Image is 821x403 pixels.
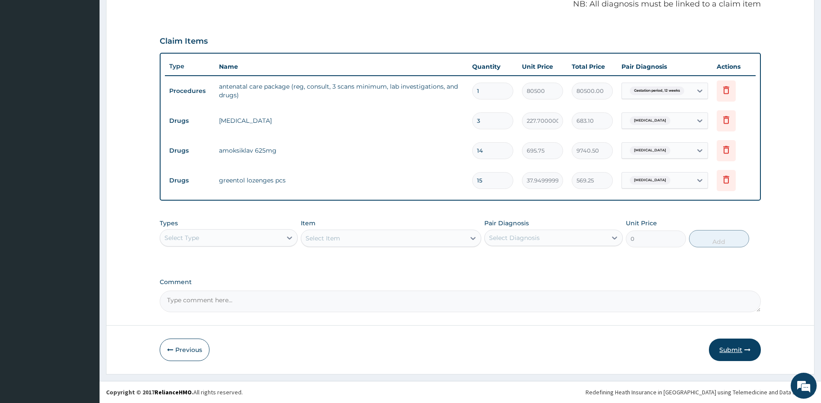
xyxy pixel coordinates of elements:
[630,146,670,155] span: [MEDICAL_DATA]
[160,339,209,361] button: Previous
[518,58,567,75] th: Unit Price
[630,86,684,95] span: Gestation period, 12 weeks
[160,278,761,286] label: Comment
[165,58,215,74] th: Type
[215,58,468,75] th: Name
[16,43,35,65] img: d_794563401_company_1708531726252_794563401
[45,48,145,60] div: Chat with us now
[709,339,761,361] button: Submit
[165,173,215,189] td: Drugs
[215,78,468,104] td: antenatal care package (reg, consult, 3 scans minimum, lab investigations, and drugs)
[4,236,165,266] textarea: Type your message and hit 'Enter'
[100,381,821,403] footer: All rights reserved.
[301,219,316,227] label: Item
[489,233,540,242] div: Select Diagnosis
[215,172,468,189] td: greentol lozenges pcs
[164,233,199,242] div: Select Type
[142,4,163,25] div: Minimize live chat window
[626,219,657,227] label: Unit Price
[160,37,208,46] h3: Claim Items
[567,58,617,75] th: Total Price
[468,58,518,75] th: Quantity
[617,58,712,75] th: Pair Diagnosis
[165,83,215,99] td: Procedures
[165,113,215,129] td: Drugs
[106,388,193,396] strong: Copyright © 2017 .
[155,388,192,396] a: RelianceHMO
[50,109,119,196] span: We're online!
[712,58,756,75] th: Actions
[484,219,529,227] label: Pair Diagnosis
[630,176,670,185] span: [MEDICAL_DATA]
[689,230,749,247] button: Add
[630,116,670,125] span: [MEDICAL_DATA]
[160,220,178,227] label: Types
[215,142,468,159] td: amoksiklav 625mg
[165,143,215,159] td: Drugs
[586,388,815,397] div: Redefining Heath Insurance in [GEOGRAPHIC_DATA] using Telemedicine and Data Science!
[215,112,468,129] td: [MEDICAL_DATA]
